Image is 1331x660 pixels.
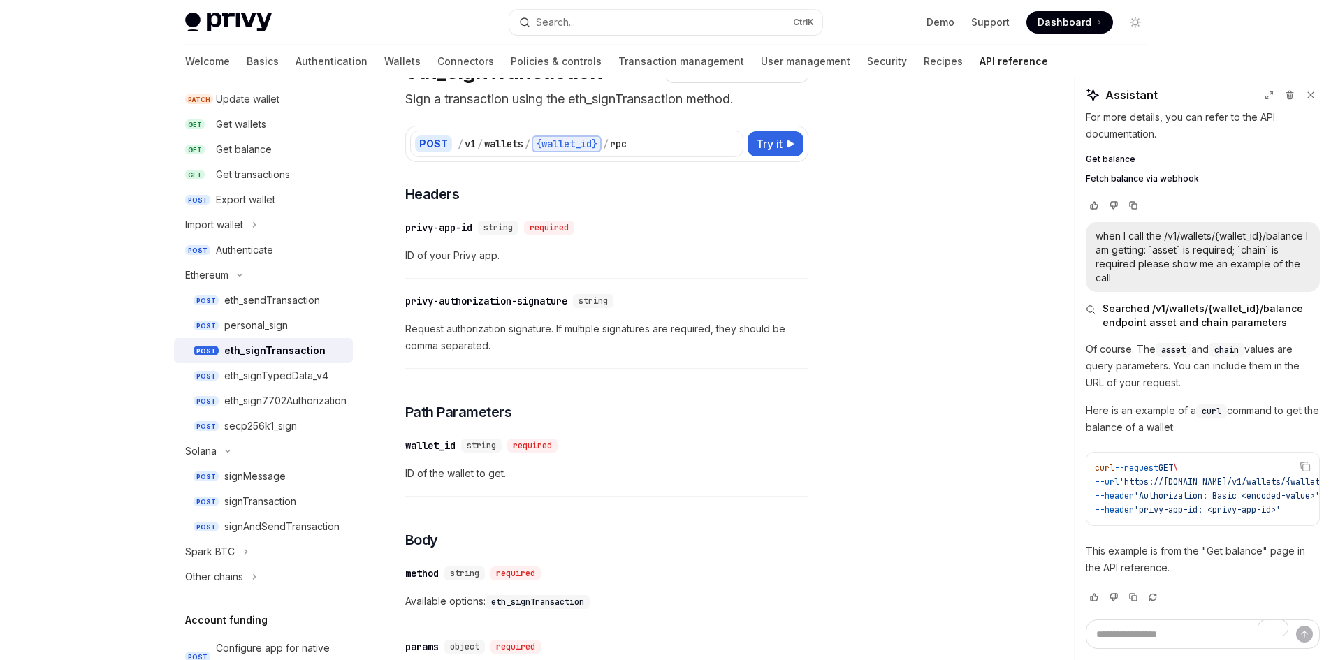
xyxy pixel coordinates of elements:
a: POSTsignTransaction [174,489,353,514]
span: GET [185,170,205,180]
button: Import wallet [174,212,353,237]
a: Support [971,15,1010,29]
h5: Account funding [185,612,268,629]
span: \ [1173,462,1178,474]
textarea: To enrich screen reader interactions, please activate Accessibility in Grammarly extension settings [1086,619,1320,649]
span: string [467,440,496,451]
div: Import wallet [185,217,243,233]
a: Fetch balance via webhook [1086,173,1320,184]
a: POSTeth_sendTransaction [174,288,353,313]
div: wallet_id [405,439,456,453]
a: User management [761,45,850,78]
span: Try it [756,135,783,152]
button: Reload last chat [1144,590,1161,604]
button: Try it [748,131,803,156]
span: 'privy-app-id: <privy-app-id>' [1134,504,1281,515]
a: POSTpersonal_sign [174,313,353,338]
div: wallets [484,137,523,151]
div: Other chains [185,569,243,585]
span: POST [194,295,219,306]
span: POST [194,371,219,381]
div: / [525,137,530,151]
span: Available options: [405,593,808,610]
div: signMessage [224,468,286,485]
span: GET [185,119,205,130]
span: string [483,222,513,233]
span: string [579,295,608,307]
a: Connectors [437,45,494,78]
div: signTransaction [224,493,296,510]
div: eth_signTransaction [224,342,326,359]
div: required [490,566,541,580]
span: Get balance [1086,154,1135,165]
div: Solana [185,443,217,460]
a: Welcome [185,45,230,78]
p: This example is from the "Get balance" page in the API reference. [1086,543,1320,576]
button: Search...CtrlK [509,10,822,35]
a: Dashboard [1026,11,1113,34]
div: Ethereum [185,267,228,284]
div: method [405,566,439,580]
span: string [450,568,479,579]
div: {wallet_id} [532,135,602,152]
span: POST [194,471,219,482]
span: --url [1095,476,1119,487]
a: POSTsignMessage [174,464,353,489]
button: Searched /v1/wallets/{wallet_id}/balance endpoint asset and chain parameters [1086,302,1320,330]
div: POST [415,135,452,152]
button: Other chains [174,564,353,589]
div: privy-app-id [405,221,472,235]
a: Basics [247,45,279,78]
a: POSTsecp256k1_sign [174,413,353,439]
a: Wallets [384,45,421,78]
div: eth_sign7702Authorization [224,393,347,409]
div: signAndSendTransaction [224,518,340,535]
div: personal_sign [224,317,288,334]
button: Copy the contents from the code block [1296,457,1314,476]
div: when I call the /v1/wallets/{wallet_id}/balance I am getting: `asset` is required; `chain` is req... [1096,229,1310,285]
button: Toggle dark mode [1124,11,1147,34]
span: 'Authorization: Basic <encoded-value>' [1134,490,1320,501]
div: required [507,439,558,453]
span: --header [1095,504,1134,515]
a: Get balance [1086,154,1320,165]
a: API reference [980,45,1048,78]
div: Get transactions [216,166,290,183]
div: required [524,221,574,235]
span: ID of your Privy app. [405,247,808,264]
code: eth_signTransaction [486,595,590,609]
a: Policies & controls [511,45,602,78]
span: Searched /v1/wallets/{wallet_id}/balance endpoint asset and chain parameters [1103,302,1320,330]
span: POST [194,321,219,331]
a: Demo [926,15,954,29]
span: POST [185,245,210,256]
div: / [458,137,463,151]
span: curl [1095,462,1114,474]
div: Get wallets [216,116,266,133]
span: Body [405,530,438,550]
span: POST [194,396,219,406]
div: Get balance [216,141,272,158]
div: / [603,137,609,151]
span: POST [185,195,210,205]
button: Spark BTC [174,539,353,564]
span: Path Parameters [405,402,512,422]
div: eth_signTypedData_v4 [224,367,328,384]
a: POSTExport wallet [174,187,353,212]
div: secp256k1_sign [224,418,297,434]
a: POSTeth_sign7702Authorization [174,388,353,413]
span: POST [194,522,219,532]
p: Sign a transaction using the eth_signTransaction method. [405,89,808,109]
span: curl [1202,406,1221,417]
span: POST [194,346,219,356]
a: POSTeth_signTypedData_v4 [174,363,353,388]
div: Export wallet [216,191,275,208]
span: POST [194,497,219,507]
div: rpc [610,137,627,151]
button: Ethereum [174,263,353,288]
a: GETGet balance [174,137,353,162]
button: Solana [174,439,353,464]
span: chain [1214,344,1239,355]
div: / [477,137,483,151]
a: Security [867,45,907,78]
